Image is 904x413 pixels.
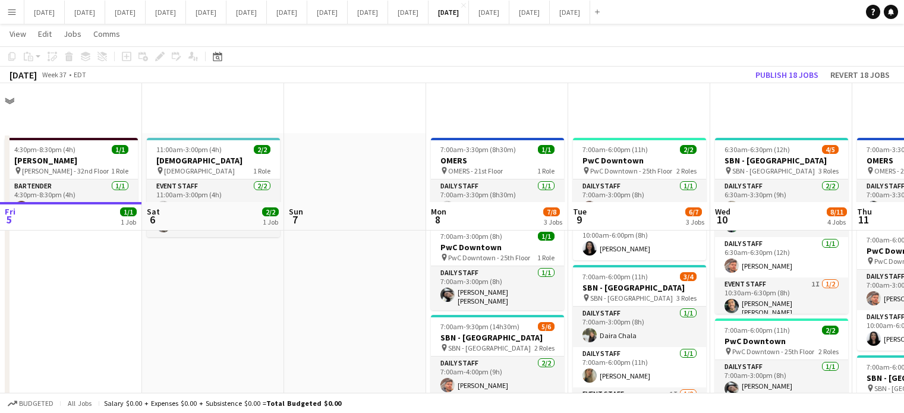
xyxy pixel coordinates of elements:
span: 6 [145,213,160,226]
span: Thu [857,206,872,217]
span: 5 [3,213,15,226]
span: Comms [93,29,120,39]
span: 2/2 [822,326,839,335]
button: Budgeted [6,397,55,410]
span: 1/1 [120,207,137,216]
span: Budgeted [19,399,53,408]
h3: SBN - [GEOGRAPHIC_DATA] [573,282,706,293]
button: Publish 18 jobs [751,67,823,83]
span: 4:30pm-8:30pm (4h) [14,145,75,154]
span: 7:00am-9:30pm (14h30m) [440,322,519,331]
a: Comms [89,26,125,42]
span: PwC Downtown - 25th Floor [732,347,814,356]
span: 7:00am-3:00pm (8h) [440,232,502,241]
span: 3/4 [680,272,697,281]
span: [PERSON_NAME] - 32nd Floor [22,166,109,175]
span: Sat [147,206,160,217]
h3: SBN - [GEOGRAPHIC_DATA] [431,332,564,343]
app-card-role: Daily Staff1/17:00am-3:30pm (8h30m)[PERSON_NAME] [431,179,564,220]
button: Revert 18 jobs [826,67,894,83]
app-card-role: Daily Staff2/26:30am-3:30pm (9h)[PERSON_NAME][PERSON_NAME] [715,179,848,237]
span: 7 [287,213,303,226]
span: 11 [855,213,872,226]
span: 11:00am-3:00pm (4h) [156,145,222,154]
app-card-role: Daily Staff1/17:00am-3:00pm (8h)[PERSON_NAME] [PERSON_NAME] [431,266,564,310]
button: [DATE] [509,1,550,24]
h3: SBN - [GEOGRAPHIC_DATA] [715,155,848,166]
span: PwC Downtown - 25th Floor [448,253,530,262]
span: 1 Role [537,166,555,175]
div: 1 Job [121,217,136,226]
button: [DATE] [267,1,307,24]
span: 2/2 [680,145,697,154]
span: Mon [431,206,446,217]
h3: [DEMOGRAPHIC_DATA] [147,155,280,166]
span: All jobs [65,399,94,408]
app-card-role: Event Staff1I1/210:30am-6:30pm (8h)[PERSON_NAME] [PERSON_NAME] [715,278,848,339]
span: 1/1 [538,232,555,241]
span: 1/1 [538,145,555,154]
span: 1/1 [112,145,128,154]
app-card-role: Daily Staff1/17:00am-3:00pm (8h)[PERSON_NAME] [PERSON_NAME] [715,360,848,404]
span: PwC Downtown - 25th Floor [590,166,672,175]
h3: PwC Downtown [573,155,706,166]
span: Total Budgeted $0.00 [266,399,341,408]
span: 7:00am-3:30pm (8h30m) [440,145,516,154]
span: Week 37 [39,70,69,79]
h3: PwC Downtown [431,242,564,253]
span: 2 Roles [676,166,697,175]
span: 7:00am-6:00pm (11h) [582,272,648,281]
button: [DATE] [24,1,65,24]
span: 2/2 [254,145,270,154]
app-job-card: 7:00am-3:00pm (8h)1/1PwC Downtown PwC Downtown - 25th Floor1 RoleDaily Staff1/17:00am-3:00pm (8h)... [431,225,564,310]
a: Edit [33,26,56,42]
span: Edit [38,29,52,39]
span: 7/8 [543,207,560,216]
h3: [PERSON_NAME] [5,155,138,166]
button: [DATE] [65,1,105,24]
button: [DATE] [469,1,509,24]
span: 6/7 [685,207,702,216]
span: 7:00am-6:00pm (11h) [725,326,790,335]
h3: OMERS [431,155,564,166]
div: [DATE] [10,69,37,81]
span: Fri [5,206,15,217]
button: [DATE] [388,1,429,24]
span: 2 Roles [534,343,555,352]
span: Sun [289,206,303,217]
div: 4 Jobs [827,217,846,226]
span: 8/11 [827,207,847,216]
app-card-role: Daily Staff1/16:30am-6:30pm (12h)[PERSON_NAME] [715,237,848,278]
button: [DATE] [550,1,590,24]
div: 3 Jobs [544,217,562,226]
a: View [5,26,31,42]
a: Jobs [59,26,86,42]
span: 2/2 [262,207,279,216]
span: OMERS - 21st Floor [448,166,503,175]
span: SBN - [GEOGRAPHIC_DATA] [590,294,673,302]
span: 7:00am-6:00pm (11h) [582,145,648,154]
div: EDT [74,70,86,79]
span: 4/5 [822,145,839,154]
button: [DATE] [105,1,146,24]
span: Tue [573,206,587,217]
span: 10 [713,213,730,226]
span: SBN - [GEOGRAPHIC_DATA] [732,166,815,175]
app-job-card: 4:30pm-8:30pm (4h)1/1[PERSON_NAME] [PERSON_NAME] - 32nd Floor1 RoleBartender1/14:30pm-8:30pm (4h)... [5,138,138,220]
div: 6:30am-6:30pm (12h)4/5SBN - [GEOGRAPHIC_DATA] SBN - [GEOGRAPHIC_DATA]3 RolesDaily Staff2/26:30am-... [715,138,848,314]
span: 3 Roles [818,166,839,175]
span: 3 Roles [676,294,697,302]
span: SBN - [GEOGRAPHIC_DATA] [448,343,531,352]
app-job-card: 7:00am-3:30pm (8h30m)1/1OMERS OMERS - 21st Floor1 RoleDaily Staff1/17:00am-3:30pm (8h30m)[PERSON_... [431,138,564,220]
button: [DATE] [429,1,469,24]
span: 1 Role [111,166,128,175]
button: [DATE] [146,1,186,24]
app-job-card: 7:00am-6:00pm (11h)2/2PwC Downtown PwC Downtown - 25th Floor2 RolesDaily Staff1/17:00am-3:00pm (8... [573,138,706,260]
button: [DATE] [348,1,388,24]
app-job-card: 11:00am-3:00pm (4h)2/2[DEMOGRAPHIC_DATA] [DEMOGRAPHIC_DATA]1 RoleEvent Staff2/211:00am-3:00pm (4h... [147,138,280,237]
